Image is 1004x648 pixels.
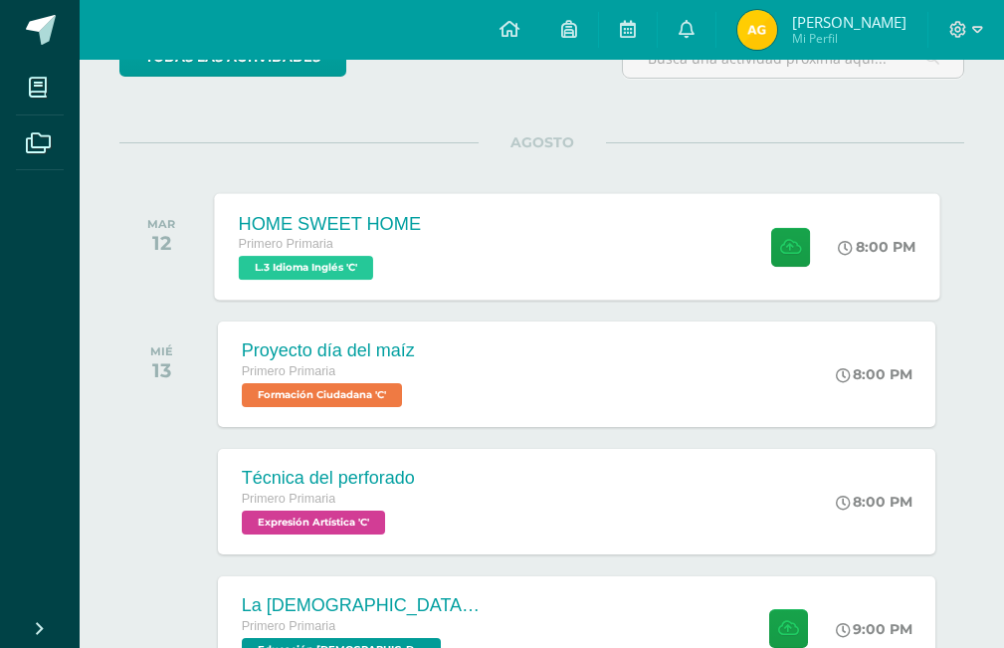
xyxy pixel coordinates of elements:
[838,238,915,256] div: 8:00 PM
[150,358,173,382] div: 13
[242,364,335,378] span: Primero Primaria
[792,30,906,47] span: Mi Perfil
[737,10,777,50] img: 5543220838b8bfae447cd319d1234dd3.png
[792,12,906,32] span: [PERSON_NAME]
[147,231,175,255] div: 12
[242,492,335,506] span: Primero Primaria
[836,365,912,383] div: 8:00 PM
[150,344,173,358] div: MIÉ
[242,511,385,535] span: Expresión Artística 'C'
[238,237,332,251] span: Primero Primaria
[479,133,606,151] span: AGOSTO
[242,468,415,489] div: Técnica del perforado
[836,620,912,638] div: 9:00 PM
[238,213,421,234] div: HOME SWEET HOME
[242,619,335,633] span: Primero Primaria
[242,340,415,361] div: Proyecto día del maíz
[242,595,481,616] div: La [DEMOGRAPHIC_DATA] es la palabra de [DEMOGRAPHIC_DATA]
[147,217,175,231] div: MAR
[242,383,402,407] span: Formación Ciudadana 'C'
[836,493,912,511] div: 8:00 PM
[238,256,372,280] span: L.3 Idioma Inglés 'C'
